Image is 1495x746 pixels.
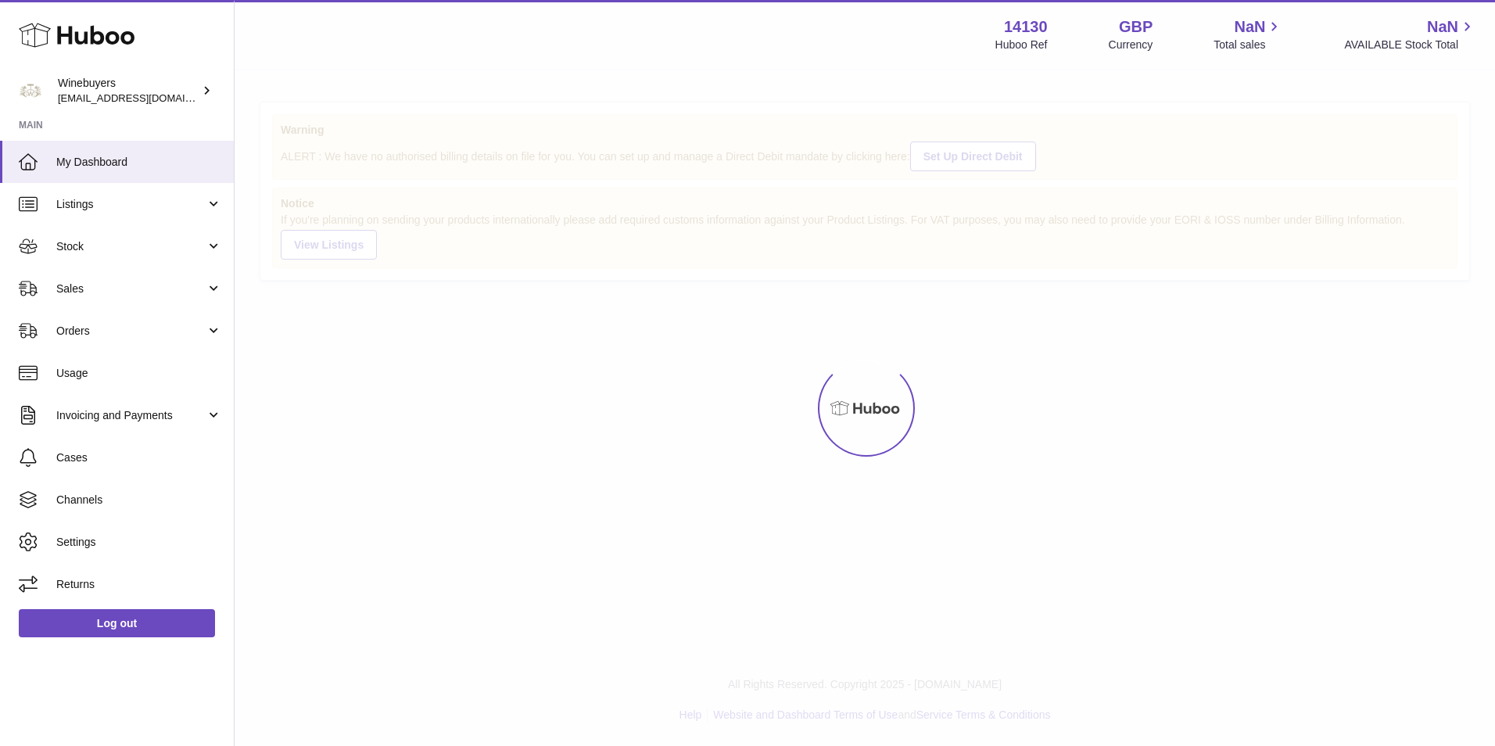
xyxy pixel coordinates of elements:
span: Invoicing and Payments [56,408,206,423]
img: internalAdmin-14130@internal.huboo.com [19,79,42,102]
span: Orders [56,324,206,339]
span: My Dashboard [56,155,222,170]
span: AVAILABLE Stock Total [1344,38,1476,52]
strong: GBP [1119,16,1153,38]
span: Sales [56,282,206,296]
span: Channels [56,493,222,507]
strong: 14130 [1004,16,1048,38]
span: Stock [56,239,206,254]
span: [EMAIL_ADDRESS][DOMAIN_NAME] [58,91,230,104]
div: Winebuyers [58,76,199,106]
span: NaN [1234,16,1265,38]
span: Listings [56,197,206,212]
span: NaN [1427,16,1458,38]
span: Total sales [1214,38,1283,52]
a: NaN AVAILABLE Stock Total [1344,16,1476,52]
span: Usage [56,366,222,381]
span: Settings [56,535,222,550]
a: NaN Total sales [1214,16,1283,52]
div: Huboo Ref [995,38,1048,52]
a: Log out [19,609,215,637]
div: Currency [1109,38,1153,52]
span: Returns [56,577,222,592]
span: Cases [56,450,222,465]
